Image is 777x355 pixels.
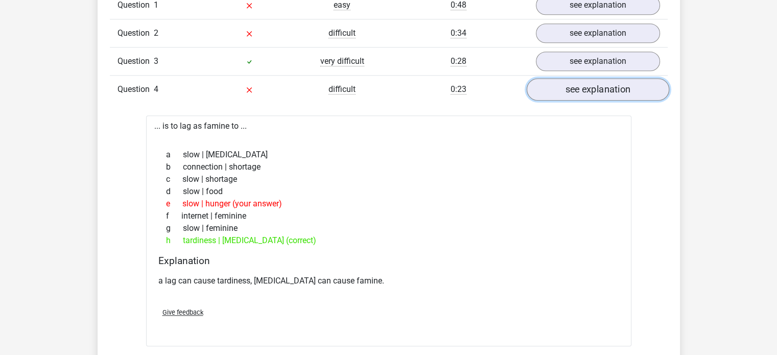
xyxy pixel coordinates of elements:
span: h [166,234,183,247]
span: Question [117,27,154,39]
span: 3 [154,56,158,66]
span: 0:34 [451,28,466,38]
span: 0:28 [451,56,466,66]
a: see explanation [536,23,660,43]
span: b [166,161,183,173]
div: connection | shortage [158,161,619,173]
div: slow | feminine [158,222,619,234]
span: 4 [154,84,158,94]
span: f [166,210,181,222]
h4: Explanation [158,255,619,267]
div: slow | hunger (your answer) [158,198,619,210]
div: slow | [MEDICAL_DATA] [158,149,619,161]
div: tardiness | [MEDICAL_DATA] (correct) [158,234,619,247]
a: see explanation [536,52,660,71]
span: difficult [328,84,356,94]
p: a lag can cause tardiness, [MEDICAL_DATA] can cause famine. [158,275,619,287]
span: g [166,222,183,234]
div: ... is to lag as famine to ... [146,115,631,346]
span: difficult [328,28,356,38]
span: e [166,198,182,210]
a: see explanation [526,78,669,101]
div: internet | feminine [158,210,619,222]
span: 2 [154,28,158,38]
span: Question [117,83,154,96]
span: d [166,185,183,198]
div: slow | shortage [158,173,619,185]
span: very difficult [320,56,364,66]
div: slow | food [158,185,619,198]
span: Give feedback [162,309,203,316]
span: 0:23 [451,84,466,94]
span: Question [117,55,154,67]
span: c [166,173,182,185]
span: a [166,149,183,161]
